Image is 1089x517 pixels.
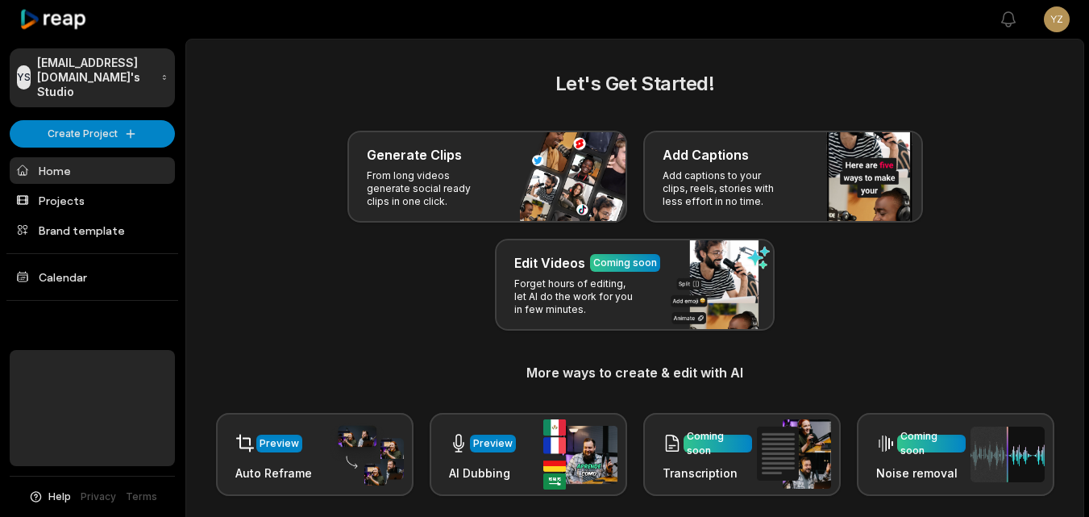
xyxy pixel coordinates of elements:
[260,436,299,451] div: Preview
[543,419,617,490] img: ai_dubbing.png
[10,120,175,148] button: Create Project
[206,69,1064,98] h2: Let's Get Started!
[81,490,116,504] a: Privacy
[206,363,1064,382] h3: More ways to create & edit with AI
[663,465,752,482] h3: Transcription
[126,490,157,504] a: Terms
[663,169,788,208] p: Add captions to your clips, reels, stories with less effort in no time.
[876,465,966,482] h3: Noise removal
[900,429,962,458] div: Coming soon
[971,427,1045,482] img: noise_removal.png
[10,217,175,244] a: Brand template
[10,187,175,214] a: Projects
[757,419,831,489] img: transcription.png
[48,490,71,504] span: Help
[10,157,175,184] a: Home
[330,423,404,486] img: auto_reframe.png
[17,65,31,90] div: YS
[514,277,639,316] p: Forget hours of editing, let AI do the work for you in few minutes.
[28,490,71,504] button: Help
[235,465,312,482] h3: Auto Reframe
[514,253,585,273] h3: Edit Videos
[367,145,462,165] h3: Generate Clips
[449,465,516,482] h3: AI Dubbing
[687,429,749,458] div: Coming soon
[663,145,749,165] h3: Add Captions
[593,256,657,270] div: Coming soon
[37,56,155,100] p: [EMAIL_ADDRESS][DOMAIN_NAME]'s Studio
[10,264,175,290] a: Calendar
[473,436,513,451] div: Preview
[367,169,492,208] p: From long videos generate social ready clips in one click.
